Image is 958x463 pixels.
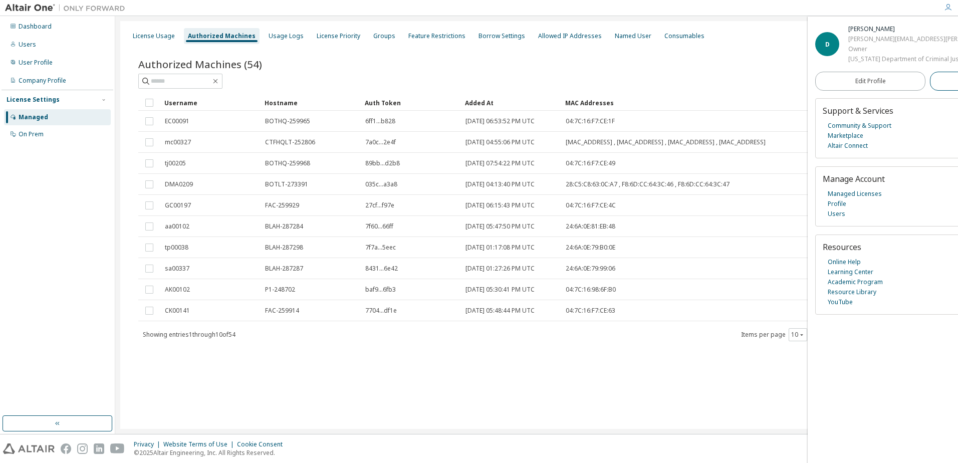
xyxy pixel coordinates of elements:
span: Manage Account [823,173,885,184]
div: Auth Token [365,95,457,111]
span: 28:C5:C8:63:0C:A7 , F8:6D:CC:64:3C:46 , F8:6D:CC:64:3C:47 [566,180,730,188]
span: [DATE] 06:15:43 PM UTC [465,201,535,209]
a: Profile [828,199,846,209]
div: Usage Logs [269,32,304,40]
p: © 2025 Altair Engineering, Inc. All Rights Reserved. [134,448,289,457]
span: 04:7C:16:98:6F:B0 [566,286,616,294]
div: License Settings [7,96,60,104]
div: License Priority [317,32,360,40]
span: P1-248702 [265,286,295,294]
div: Cookie Consent [237,440,289,448]
span: [DATE] 05:47:50 PM UTC [465,222,535,230]
span: Showing entries 1 through 10 of 54 [143,330,235,339]
span: Edit Profile [855,77,886,85]
span: 035c...a3a8 [365,180,397,188]
span: 7f7a...5eec [365,244,396,252]
div: Username [164,95,257,111]
img: instagram.svg [77,443,88,454]
span: aa00102 [165,222,189,230]
div: Consumables [664,32,704,40]
div: Managed [19,113,48,121]
div: Users [19,41,36,49]
span: 27cf...f97e [365,201,394,209]
span: 6ff1...b828 [365,117,395,125]
span: sa00337 [165,265,189,273]
div: Hostname [265,95,357,111]
img: Altair One [5,3,130,13]
span: GC00197 [165,201,191,209]
span: 24:6A:0E:81:EB:48 [566,222,615,230]
span: BOTHQ-259968 [265,159,310,167]
span: DMA0209 [165,180,193,188]
a: Altair Connect [828,141,868,151]
a: Online Help [828,257,861,267]
a: YouTube [828,297,853,307]
span: 8431...6e42 [365,265,398,273]
span: Support & Services [823,105,893,116]
span: Authorized Machines (54) [138,57,262,71]
span: CTFHQLT-252806 [265,138,315,146]
span: tj00205 [165,159,186,167]
a: Users [828,209,845,219]
span: D [825,40,830,49]
span: 24:6A:0E:79:B0:0E [566,244,615,252]
span: Resources [823,242,861,253]
img: altair_logo.svg [3,443,55,454]
span: [DATE] 06:53:52 PM UTC [465,117,535,125]
span: [DATE] 05:48:44 PM UTC [465,307,535,315]
a: Edit Profile [815,72,925,91]
a: Marketplace [828,131,863,141]
span: BOTHQ-259965 [265,117,310,125]
span: 04:7C:16:F7:CE:49 [566,159,615,167]
span: [DATE] 05:30:41 PM UTC [465,286,535,294]
span: 24:6A:0E:79:99:06 [566,265,615,273]
div: User Profile [19,59,53,67]
span: [DATE] 01:17:08 PM UTC [465,244,535,252]
span: BLAH-287298 [265,244,303,252]
div: License Usage [133,32,175,40]
img: facebook.svg [61,443,71,454]
div: Allowed IP Addresses [538,32,602,40]
span: baf9...6fb3 [365,286,396,294]
span: [DATE] 04:55:06 PM UTC [465,138,535,146]
div: Added At [465,95,557,111]
span: [DATE] 01:27:26 PM UTC [465,265,535,273]
div: MAC Addresses [565,95,830,111]
div: Company Profile [19,77,66,85]
span: tp00038 [165,244,188,252]
a: Academic Program [828,277,883,287]
span: BLAH-287287 [265,265,303,273]
div: Privacy [134,440,163,448]
span: [DATE] 07:54:22 PM UTC [465,159,535,167]
span: EC00091 [165,117,189,125]
span: [MAC_ADDRESS] , [MAC_ADDRESS] , [MAC_ADDRESS] , [MAC_ADDRESS] [566,138,766,146]
img: linkedin.svg [94,443,104,454]
span: 04:7C:16:F7:CE:4C [566,201,616,209]
span: BLAH-287284 [265,222,303,230]
span: mc00327 [165,138,191,146]
span: FAC-259914 [265,307,299,315]
a: Learning Center [828,267,873,277]
a: Resource Library [828,287,876,297]
span: BOTLT-273391 [265,180,308,188]
span: FAC-259929 [265,201,299,209]
div: Borrow Settings [478,32,525,40]
div: Feature Restrictions [408,32,465,40]
span: 04:7C:16:F7:CE:63 [566,307,615,315]
div: Authorized Machines [188,32,256,40]
span: [DATE] 04:13:40 PM UTC [465,180,535,188]
div: Groups [373,32,395,40]
a: Managed Licenses [828,189,882,199]
span: CK00141 [165,307,190,315]
div: Dashboard [19,23,52,31]
div: Named User [615,32,651,40]
img: youtube.svg [110,443,125,454]
a: Community & Support [828,121,891,131]
span: 89bb...d2b8 [365,159,400,167]
span: 7704...df1e [365,307,397,315]
span: 7a0c...2e4f [365,138,396,146]
span: Items per page [741,328,807,341]
span: AK00102 [165,286,190,294]
button: 10 [791,331,805,339]
div: On Prem [19,130,44,138]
